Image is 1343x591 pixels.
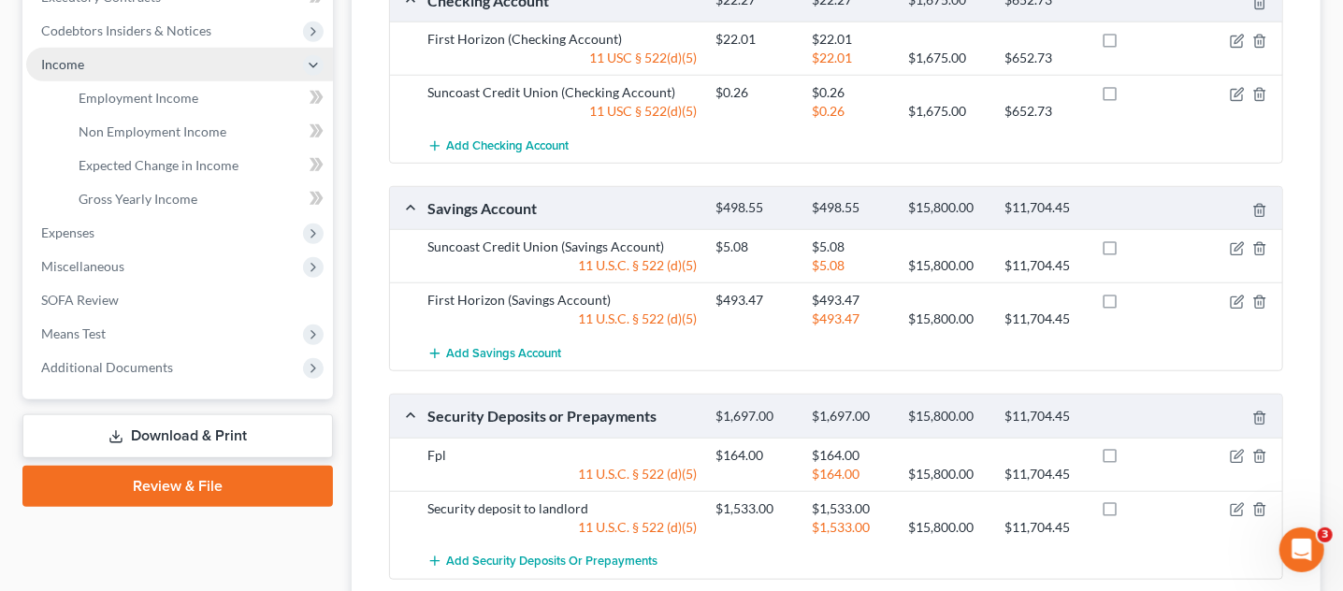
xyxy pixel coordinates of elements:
a: SOFA Review [26,283,333,317]
span: Miscellaneous [41,258,124,274]
div: $22.01 [707,30,803,49]
div: 11 U.S.C. § 522 (d)(5) [418,310,707,328]
a: Gross Yearly Income [64,182,333,216]
div: $15,800.00 [899,408,995,425]
div: $15,800.00 [899,199,995,217]
div: $22.01 [803,30,900,49]
div: $1,697.00 [707,408,803,425]
button: Add Checking Account [427,128,569,163]
div: $5.08 [803,256,900,275]
div: Security Deposits or Prepayments [418,406,707,425]
div: $5.08 [803,238,900,256]
span: Non Employment Income [79,123,226,139]
div: $15,800.00 [899,465,995,483]
div: $164.00 [803,446,900,465]
span: Add Savings Account [446,346,561,361]
span: Add Security Deposits or Prepayments [446,555,657,569]
div: $11,704.45 [995,518,1091,537]
span: Add Checking Account [446,138,569,153]
span: Expected Change in Income [79,157,238,173]
div: $1,675.00 [899,49,995,67]
div: 11 U.S.C. § 522 (d)(5) [418,465,707,483]
div: $15,800.00 [899,518,995,537]
span: Employment Income [79,90,198,106]
div: $22.01 [803,49,900,67]
div: $1,675.00 [899,102,995,121]
button: Add Savings Account [427,336,561,370]
div: $15,800.00 [899,256,995,275]
div: First Horizon (Savings Account) [418,291,707,310]
span: Expenses [41,224,94,240]
a: Download & Print [22,414,333,458]
div: $1,533.00 [803,518,900,537]
span: SOFA Review [41,292,119,308]
div: $493.47 [803,310,900,328]
div: 11 U.S.C. § 522 (d)(5) [418,518,707,537]
div: $1,533.00 [707,499,803,518]
div: $164.00 [803,465,900,483]
span: Income [41,56,84,72]
div: $652.73 [995,102,1091,121]
div: $1,697.00 [803,408,900,425]
div: $11,704.45 [995,310,1091,328]
span: 3 [1318,527,1333,542]
a: Employment Income [64,81,333,115]
div: $493.47 [803,291,900,310]
span: Additional Documents [41,359,173,375]
a: Non Employment Income [64,115,333,149]
div: Security deposit to landlord [418,499,707,518]
div: 11 USC § 522(d)(5) [418,49,707,67]
div: $498.55 [803,199,900,217]
div: $11,704.45 [995,256,1091,275]
div: $5.08 [707,238,803,256]
button: Add Security Deposits or Prepayments [427,544,657,579]
div: $493.47 [707,291,803,310]
div: $0.26 [803,102,900,121]
a: Expected Change in Income [64,149,333,182]
div: Suncoast Credit Union (Savings Account) [418,238,707,256]
iframe: Intercom live chat [1279,527,1324,572]
div: $11,704.45 [995,465,1091,483]
div: $11,704.45 [995,199,1091,217]
div: $1,533.00 [803,499,900,518]
div: 11 USC § 522(d)(5) [418,102,707,121]
div: Suncoast Credit Union (Checking Account) [418,83,707,102]
div: $0.26 [707,83,803,102]
div: $652.73 [995,49,1091,67]
div: $0.26 [803,83,900,102]
div: $164.00 [707,446,803,465]
div: $15,800.00 [899,310,995,328]
div: $498.55 [707,199,803,217]
span: Codebtors Insiders & Notices [41,22,211,38]
div: Savings Account [418,198,707,218]
div: First Horizon (Checking Account) [418,30,707,49]
div: Fpl [418,446,707,465]
div: $11,704.45 [995,408,1091,425]
div: 11 U.S.C. § 522 (d)(5) [418,256,707,275]
span: Gross Yearly Income [79,191,197,207]
span: Means Test [41,325,106,341]
a: Review & File [22,466,333,507]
